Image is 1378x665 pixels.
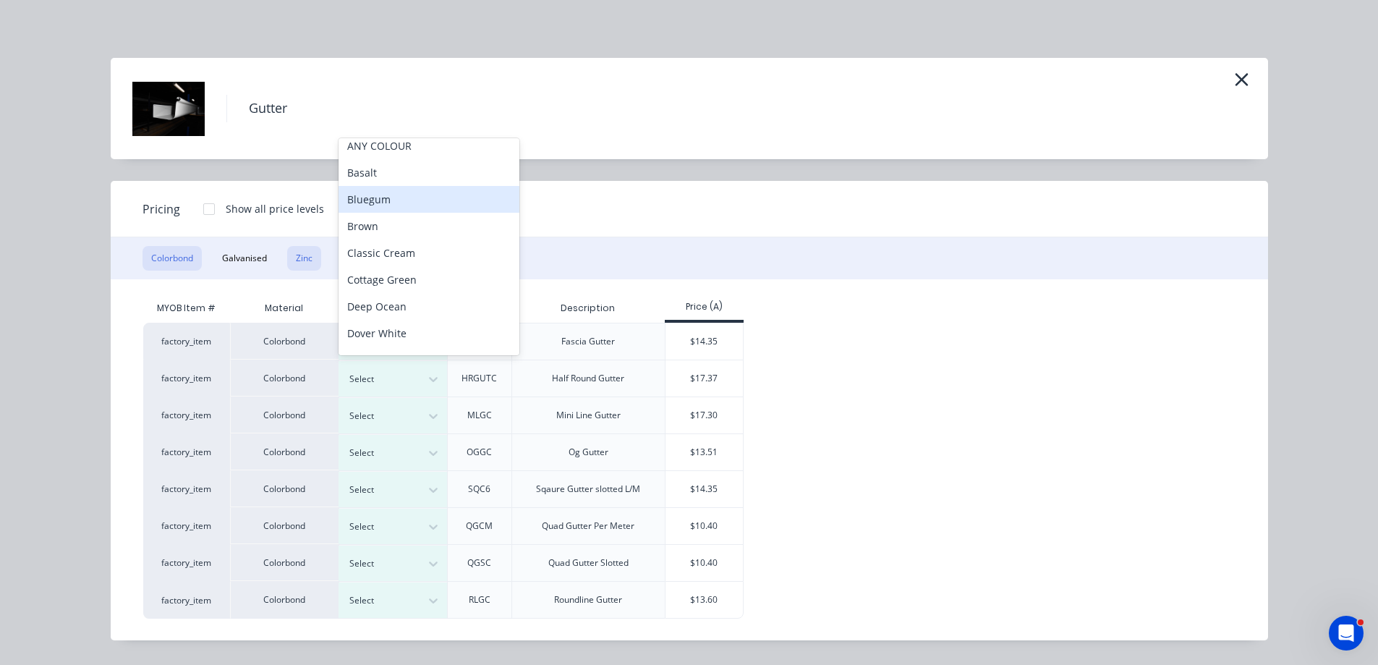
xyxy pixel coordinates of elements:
[143,246,202,271] button: Colorbond
[339,320,519,347] div: Dover White
[548,556,629,569] div: Quad Gutter Slotted
[554,593,622,606] div: Roundline Gutter
[467,446,492,459] div: OGGC
[467,409,492,422] div: MLGC
[536,483,640,496] div: Sqaure Gutter slotted L/M
[230,470,339,507] div: Colorbond
[230,581,339,619] div: Colorbond
[665,323,743,360] div: $14.35
[339,293,519,320] div: Deep Ocean
[143,581,230,619] div: factory_item
[339,347,519,373] div: Dune
[213,246,276,271] button: Galvanised
[665,360,743,397] div: $17.37
[143,294,230,323] div: MYOB Item #
[230,433,339,470] div: Colorbond
[466,520,493,533] div: QGCM
[1329,616,1364,651] iframe: Intercom live chat
[469,593,490,606] div: RLGC
[665,471,743,507] div: $14.35
[143,397,230,433] div: factory_item
[569,446,608,459] div: Og Gutter
[339,159,519,186] div: Basalt
[339,132,519,159] div: ANY COLOUR
[665,508,743,544] div: $10.40
[230,294,339,323] div: Material
[226,95,309,122] h4: Gutter
[287,246,321,271] button: Zinc
[552,372,624,385] div: Half Round Gutter
[665,545,743,581] div: $10.40
[467,556,491,569] div: QGSC
[339,213,519,240] div: Brown
[230,544,339,581] div: Colorbond
[230,323,339,360] div: Colorbond
[665,397,743,433] div: $17.30
[143,544,230,581] div: factory_item
[462,372,497,385] div: HRGUTC
[665,434,743,470] div: $13.51
[132,72,205,145] img: Gutter
[339,240,519,266] div: Classic Cream
[542,520,634,533] div: Quad Gutter Per Meter
[143,433,230,470] div: factory_item
[143,200,180,218] span: Pricing
[561,335,615,348] div: Fascia Gutter
[339,186,519,213] div: Bluegum
[143,470,230,507] div: factory_item
[339,266,519,293] div: Cottage Green
[665,582,743,618] div: $13.60
[143,360,230,397] div: factory_item
[665,300,744,313] div: Price (A)
[226,201,324,216] div: Show all price levels
[549,290,626,326] div: Description
[143,323,230,360] div: factory_item
[230,397,339,433] div: Colorbond
[468,483,490,496] div: SQC6
[230,507,339,544] div: Colorbond
[143,507,230,544] div: factory_item
[556,409,621,422] div: Mini Line Gutter
[230,360,339,397] div: Colorbond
